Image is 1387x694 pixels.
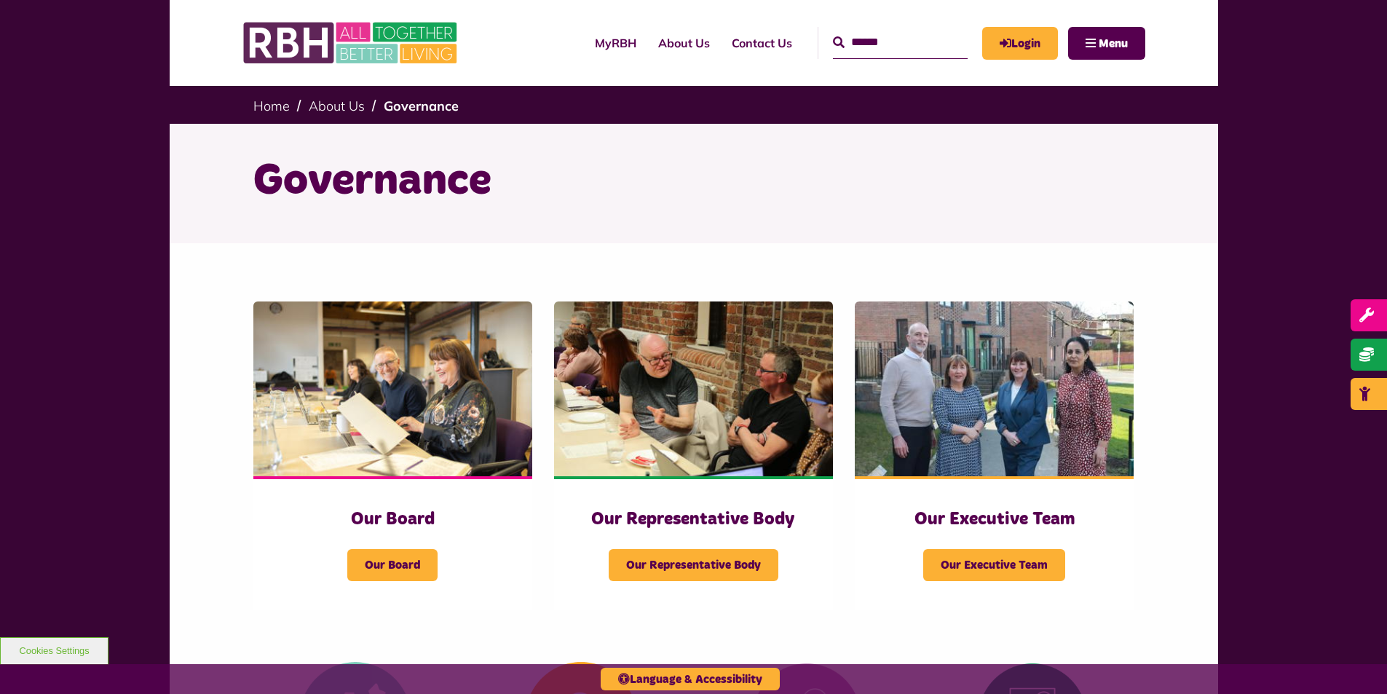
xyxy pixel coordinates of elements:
h1: Governance [253,153,1134,210]
span: Menu [1099,38,1128,50]
a: Our Representative Body Our Representative Body [554,301,833,610]
a: MyRBH [982,27,1058,60]
img: RBH Executive Team [855,301,1134,476]
img: Rep Body [554,301,833,476]
span: Our Executive Team [923,549,1065,581]
a: Governance [384,98,459,114]
span: Our Representative Body [609,549,778,581]
h3: Our Representative Body [583,508,804,531]
button: Navigation [1068,27,1145,60]
span: Our Board [347,549,438,581]
img: RBH [242,15,461,71]
a: Our Board Our Board [253,301,532,610]
a: Contact Us [721,23,803,63]
a: About Us [647,23,721,63]
a: Our Executive Team Our Executive Team [855,301,1134,610]
button: Language & Accessibility [601,668,780,690]
a: Home [253,98,290,114]
a: About Us [309,98,365,114]
h3: Our Executive Team [884,508,1105,531]
h3: Our Board [282,508,503,531]
iframe: Netcall Web Assistant for live chat [1321,628,1387,694]
img: RBH Board 1 [253,301,532,476]
a: MyRBH [584,23,647,63]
